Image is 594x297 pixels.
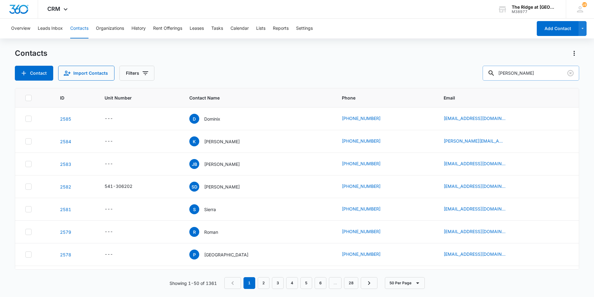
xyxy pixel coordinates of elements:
[566,68,575,78] button: Clear
[189,182,251,192] div: Contact Name - Sara Demetro - Select to Edit Field
[105,183,132,189] div: 541-306202
[273,19,289,38] button: Reports
[131,19,146,38] button: History
[96,19,124,38] button: Organizations
[189,159,199,169] span: JB
[342,228,392,236] div: Phone - 9702869862 - Select to Edit Field
[189,159,251,169] div: Contact Name - Jasmine Bentley - Select to Edit Field
[105,228,124,236] div: Unit Number - - Select to Edit Field
[296,19,313,38] button: Settings
[204,161,240,167] p: [PERSON_NAME]
[60,139,71,144] a: Navigate to contact details page for Kim
[444,206,506,212] a: [EMAIL_ADDRESS][DOMAIN_NAME]
[189,136,199,146] span: K
[204,229,218,235] p: Roman
[483,66,579,81] input: Search Contacts
[444,115,517,122] div: Email - dominictrabold9@gmail.com - Select to Edit Field
[204,184,240,190] p: [PERSON_NAME]
[286,277,298,289] a: Page 4
[342,115,381,122] a: [PHONE_NUMBER]
[60,207,71,212] a: Navigate to contact details page for Sierra
[342,206,381,212] a: [PHONE_NUMBER]
[105,228,113,236] div: ---
[444,251,506,257] a: [EMAIL_ADDRESS][DOMAIN_NAME]
[342,251,392,258] div: Phone - 2106834343 - Select to Edit Field
[444,183,506,189] a: [EMAIL_ADDRESS][DOMAIN_NAME]
[60,229,71,235] a: Navigate to contact details page for Roman
[342,251,381,257] a: [PHONE_NUMBER]
[342,115,392,122] div: Phone - 9704202771 - Select to Edit Field
[444,95,560,101] span: Email
[444,160,506,167] a: [EMAIL_ADDRESS][DOMAIN_NAME]
[190,19,204,38] button: Leases
[105,138,113,145] div: ---
[105,160,124,168] div: Unit Number - - Select to Edit Field
[256,19,265,38] button: Lists
[119,66,154,81] button: Filters
[444,183,517,190] div: Email - sarakgirl18@gmail.com - Select to Edit Field
[60,162,71,167] a: Navigate to contact details page for Jasmine Bentley
[344,277,358,289] a: Page 28
[70,19,88,38] button: Contacts
[444,138,517,145] div: Email - kim.beaver3@yahoo.com - Select to Edit Field
[189,204,199,214] span: S
[444,251,517,258] div: Email - pariskgirl20@gmail.com - Select to Edit Field
[60,116,71,122] a: Navigate to contact details page for Dominix
[444,115,506,122] a: [EMAIL_ADDRESS][DOMAIN_NAME]
[189,114,199,124] span: D
[444,228,506,235] a: [EMAIL_ADDRESS][DOMAIN_NAME]
[342,95,420,101] span: Phone
[105,95,174,101] span: Unit Number
[204,116,220,122] p: Dominix
[11,19,30,38] button: Overview
[444,228,517,236] div: Email - baloquintana4@icloud.com - Select to Edit Field
[47,6,60,12] span: CRM
[582,2,587,7] div: notifications count
[189,95,318,101] span: Contact Name
[105,138,124,145] div: Unit Number - - Select to Edit Field
[342,228,381,235] a: [PHONE_NUMBER]
[153,19,182,38] button: Rent Offerings
[60,252,71,257] a: Navigate to contact details page for Paris
[385,277,425,289] button: 50 Per Page
[105,251,124,258] div: Unit Number - - Select to Edit Field
[60,184,71,189] a: Navigate to contact details page for Sara Demetro
[189,136,251,146] div: Contact Name - Kim - Select to Edit Field
[204,206,216,213] p: Sierra
[189,114,231,124] div: Contact Name - Dominix - Select to Edit Field
[569,48,579,58] button: Actions
[444,138,506,144] a: [PERSON_NAME][EMAIL_ADDRESS][DOMAIN_NAME]
[537,21,579,36] button: Add Contact
[230,19,249,38] button: Calendar
[204,138,240,145] p: [PERSON_NAME]
[189,227,229,237] div: Contact Name - Roman - Select to Edit Field
[189,250,260,259] div: Contact Name - Paris - Select to Edit Field
[105,115,124,122] div: Unit Number - - Select to Edit Field
[342,183,381,189] a: [PHONE_NUMBER]
[224,277,377,289] nav: Pagination
[361,277,377,289] a: Next Page
[15,66,53,81] button: Add Contact
[105,183,144,190] div: Unit Number - 541-306202 - Select to Edit Field
[105,115,113,122] div: ---
[189,250,199,259] span: P
[105,251,113,258] div: ---
[342,138,381,144] a: [PHONE_NUMBER]
[60,95,81,101] span: ID
[189,204,227,214] div: Contact Name - Sierra - Select to Edit Field
[105,206,124,213] div: Unit Number - - Select to Edit Field
[342,183,392,190] div: Phone - 7202295262 - Select to Edit Field
[105,160,113,168] div: ---
[512,5,557,10] div: account name
[342,138,392,145] div: Phone - 6183053792 - Select to Edit Field
[258,277,269,289] a: Page 2
[204,251,248,258] p: [GEOGRAPHIC_DATA]
[342,206,392,213] div: Phone - 9703913278 - Select to Edit Field
[342,160,381,167] a: [PHONE_NUMBER]
[444,160,517,168] div: Email - bentleyjasmine841@gmail.com - Select to Edit Field
[315,277,326,289] a: Page 6
[342,160,392,168] div: Phone - 9703608865 - Select to Edit Field
[15,49,47,58] h1: Contacts
[189,227,199,237] span: R
[243,277,255,289] em: 1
